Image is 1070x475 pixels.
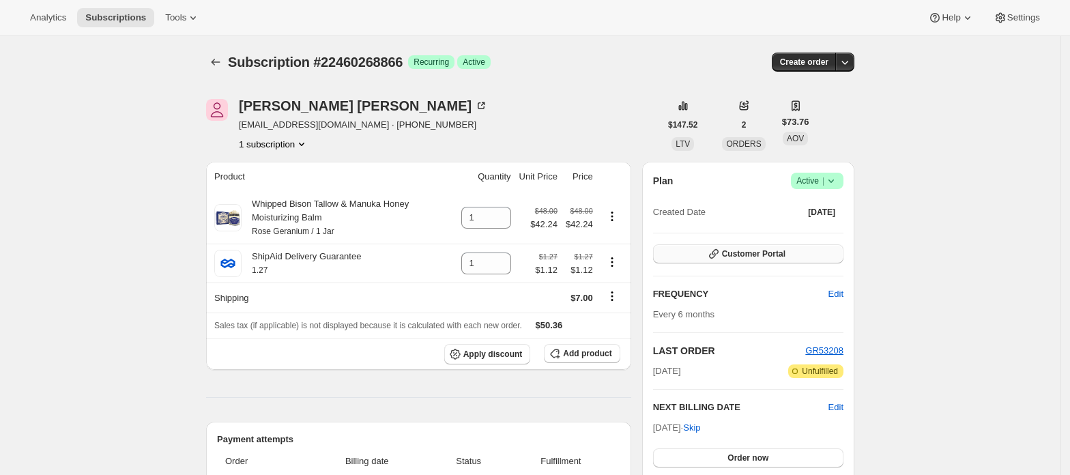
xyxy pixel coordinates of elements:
[510,455,612,468] span: Fulfillment
[722,248,785,259] span: Customer Portal
[157,8,208,27] button: Tools
[30,12,66,23] span: Analytics
[252,265,267,275] small: 1.27
[463,57,485,68] span: Active
[1007,12,1040,23] span: Settings
[780,57,828,68] span: Create order
[435,455,502,468] span: Status
[242,250,361,277] div: ShipAid Delivery Guarantee
[601,289,623,304] button: Shipping actions
[575,253,593,261] small: $1.27
[530,218,558,231] span: $42.24
[165,12,186,23] span: Tools
[535,263,558,277] span: $1.12
[796,174,838,188] span: Active
[802,366,838,377] span: Unfulfilled
[601,255,623,270] button: Product actions
[772,53,837,72] button: Create order
[653,448,843,467] button: Order now
[570,207,593,215] small: $48.00
[214,204,242,231] img: product img
[601,209,623,224] button: Product actions
[206,162,457,192] th: Product
[653,401,828,414] h2: NEXT BILLING DATE
[660,115,706,134] button: $147.52
[782,115,809,129] span: $73.76
[742,119,747,130] span: 2
[214,250,242,277] img: product img
[683,421,700,435] span: Skip
[414,57,449,68] span: Recurring
[675,417,708,439] button: Skip
[535,207,558,215] small: $48.00
[563,348,611,359] span: Add product
[800,203,843,222] button: [DATE]
[239,118,488,132] span: [EMAIL_ADDRESS][DOMAIN_NAME] · [PHONE_NUMBER]
[544,344,620,363] button: Add product
[653,205,706,219] span: Created Date
[239,99,488,113] div: [PERSON_NAME] [PERSON_NAME]
[228,55,403,70] span: Subscription #22460268866
[820,283,852,305] button: Edit
[252,227,334,236] small: Rose Geranium / 1 Jar
[206,283,457,313] th: Shipping
[562,162,597,192] th: Price
[653,422,701,433] span: [DATE] ·
[566,263,593,277] span: $1.12
[727,452,768,463] span: Order now
[566,218,593,231] span: $42.24
[805,345,843,356] a: GR53208
[653,364,681,378] span: [DATE]
[808,207,835,218] span: [DATE]
[828,401,843,414] button: Edit
[306,455,427,468] span: Billing date
[653,287,828,301] h2: FREQUENCY
[668,119,697,130] span: $147.52
[217,433,620,446] h2: Payment attempts
[653,344,806,358] h2: LAST ORDER
[536,320,563,330] span: $50.36
[653,244,843,263] button: Customer Portal
[828,287,843,301] span: Edit
[805,344,843,358] button: GR53208
[822,175,824,186] span: |
[457,162,515,192] th: Quantity
[239,137,308,151] button: Product actions
[206,99,228,121] span: Jae-Jae Watson
[515,162,562,192] th: Unit Price
[653,174,674,188] h2: Plan
[787,134,804,143] span: AOV
[463,349,523,360] span: Apply discount
[920,8,982,27] button: Help
[985,8,1048,27] button: Settings
[214,321,522,330] span: Sales tax (if applicable) is not displayed because it is calculated with each new order.
[22,8,74,27] button: Analytics
[444,344,531,364] button: Apply discount
[242,197,453,238] div: Whipped Bison Tallow & Manuka Honey Moisturizing Balm
[676,139,690,149] span: LTV
[726,139,761,149] span: ORDERS
[77,8,154,27] button: Subscriptions
[734,115,755,134] button: 2
[206,53,225,72] button: Subscriptions
[570,293,593,303] span: $7.00
[653,309,714,319] span: Every 6 months
[85,12,146,23] span: Subscriptions
[539,253,558,261] small: $1.27
[942,12,960,23] span: Help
